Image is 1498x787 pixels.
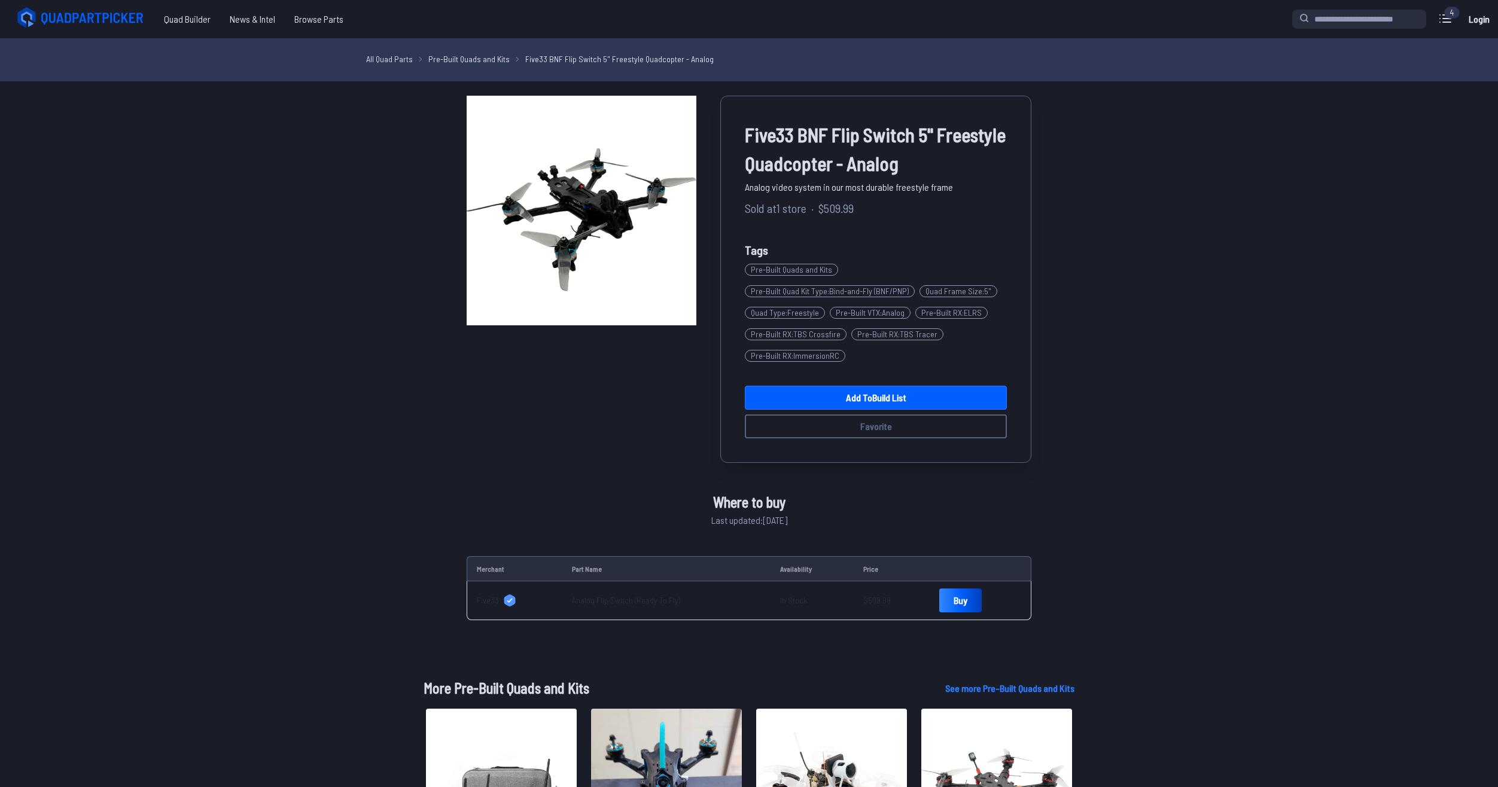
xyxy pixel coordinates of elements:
span: $509.99 [818,199,854,217]
span: · [811,199,814,217]
a: Pre-Built Quad Kit Type:Bind-and-Fly (BNF/PNP) [745,280,919,302]
span: Quad Frame Size : 5" [919,285,997,297]
a: Five33 BNF Flip Switch 5" Freestyle Quadcopter - Analog [525,53,714,65]
span: Pre-Built VTX : Analog [830,307,911,319]
a: Quad Type:Freestyle [745,302,830,324]
span: Pre-Built RX : TBS Tracer [851,328,943,340]
a: Login [1464,7,1493,31]
span: Quad Type : Freestyle [745,307,825,319]
a: Pre-Built RX:ELRS [915,302,992,324]
td: $509.99 [854,581,930,620]
a: Quad Frame Size:5" [919,280,1002,302]
span: Pre-Built Quad Kit Type : Bind-and-Fly (BNF/PNP) [745,285,915,297]
a: Quad Builder [154,7,220,31]
a: Five33 [477,594,553,606]
a: All Quad Parts [366,53,413,65]
td: Price [854,556,930,581]
td: Part Name [562,556,771,581]
span: Last updated: [DATE] [711,513,787,527]
a: Pre-Built Quads and Kits [745,259,843,280]
a: Pre-Built VTX:Analog [830,302,915,324]
img: image [467,96,696,325]
a: Pre-Built RX:TBS Tracer [851,324,948,345]
a: Pre-Built Quads and Kits [428,53,510,65]
span: Where to buy [713,492,785,513]
h1: More Pre-Built Quads and Kits [424,678,926,699]
span: Analog video system in our most durable freestyle frame [745,180,1007,194]
span: Pre-Built RX : ELRS [915,307,988,319]
a: News & Intel [220,7,285,31]
a: Add toBuild List [745,386,1007,410]
span: Five33 BNF Flip Switch 5" Freestyle Quadcopter - Analog [745,120,1007,178]
button: Favorite [745,414,1007,438]
span: Sold at 1 store [745,199,806,217]
td: In Stock [771,581,854,620]
a: Pre-Built RX:ImmersionRC [745,345,850,367]
td: Merchant [467,556,562,581]
div: 4 [1444,7,1460,19]
a: Browse Parts [285,7,353,31]
td: Availability [771,556,854,581]
span: Pre-Built RX : ImmersionRC [745,350,845,362]
span: Pre-Built Quads and Kits [745,264,838,276]
a: Analog Flip Switch (Ready To Fly) [572,595,680,605]
a: Pre-Built RX:TBS Crossfire [745,324,851,345]
span: Pre-Built RX : TBS Crossfire [745,328,847,340]
a: Buy [939,588,982,612]
a: See more Pre-Built Quads and Kits [945,681,1074,696]
span: Tags [745,243,768,257]
span: Five33 [477,594,499,606]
